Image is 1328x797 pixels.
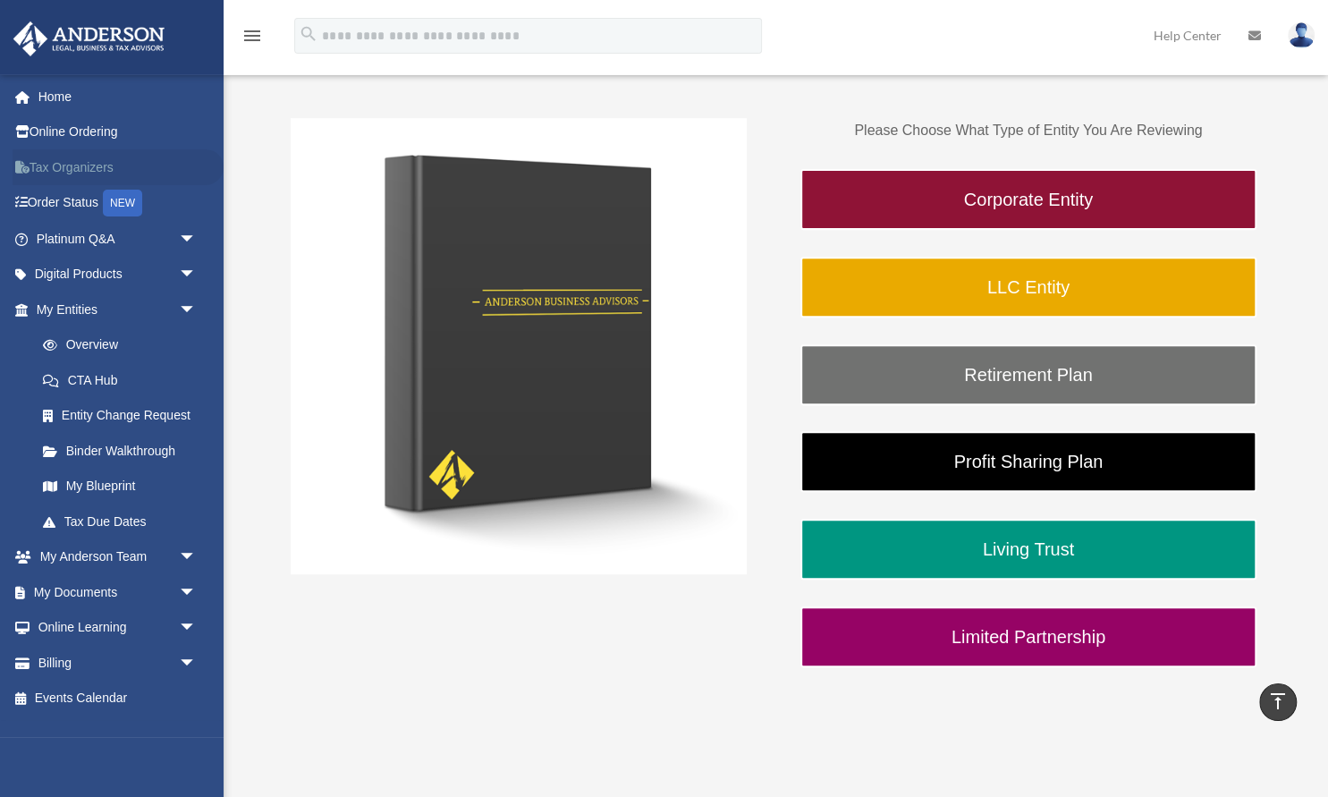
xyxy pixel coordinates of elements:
[13,610,224,646] a: Online Learningarrow_drop_down
[25,469,224,504] a: My Blueprint
[13,574,224,610] a: My Documentsarrow_drop_down
[179,539,215,576] span: arrow_drop_down
[800,169,1256,230] a: Corporate Entity
[800,344,1256,405] a: Retirement Plan
[25,504,224,539] a: Tax Due Dates
[800,519,1256,580] a: Living Trust
[25,433,215,469] a: Binder Walkthrough
[13,79,224,114] a: Home
[241,31,263,47] a: menu
[1259,683,1297,721] a: vertical_align_top
[800,257,1256,318] a: LLC Entity
[179,221,215,258] span: arrow_drop_down
[103,190,142,216] div: NEW
[13,114,224,150] a: Online Ordering
[13,645,224,681] a: Billingarrow_drop_down
[13,681,224,716] a: Events Calendar
[800,606,1256,667] a: Limited Partnership
[179,292,215,328] span: arrow_drop_down
[25,362,224,398] a: CTA Hub
[299,24,318,44] i: search
[1288,22,1315,48] img: User Pic
[800,431,1256,492] a: Profit Sharing Plan
[13,539,224,575] a: My Anderson Teamarrow_drop_down
[241,25,263,47] i: menu
[13,149,224,185] a: Tax Organizers
[179,645,215,682] span: arrow_drop_down
[800,118,1256,143] p: Please Choose What Type of Entity You Are Reviewing
[25,398,224,434] a: Entity Change Request
[8,21,170,56] img: Anderson Advisors Platinum Portal
[179,257,215,293] span: arrow_drop_down
[25,327,224,363] a: Overview
[179,610,215,647] span: arrow_drop_down
[13,221,224,257] a: Platinum Q&Aarrow_drop_down
[179,574,215,611] span: arrow_drop_down
[13,292,224,327] a: My Entitiesarrow_drop_down
[13,185,224,222] a: Order StatusNEW
[1267,691,1289,712] i: vertical_align_top
[13,257,224,293] a: Digital Productsarrow_drop_down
